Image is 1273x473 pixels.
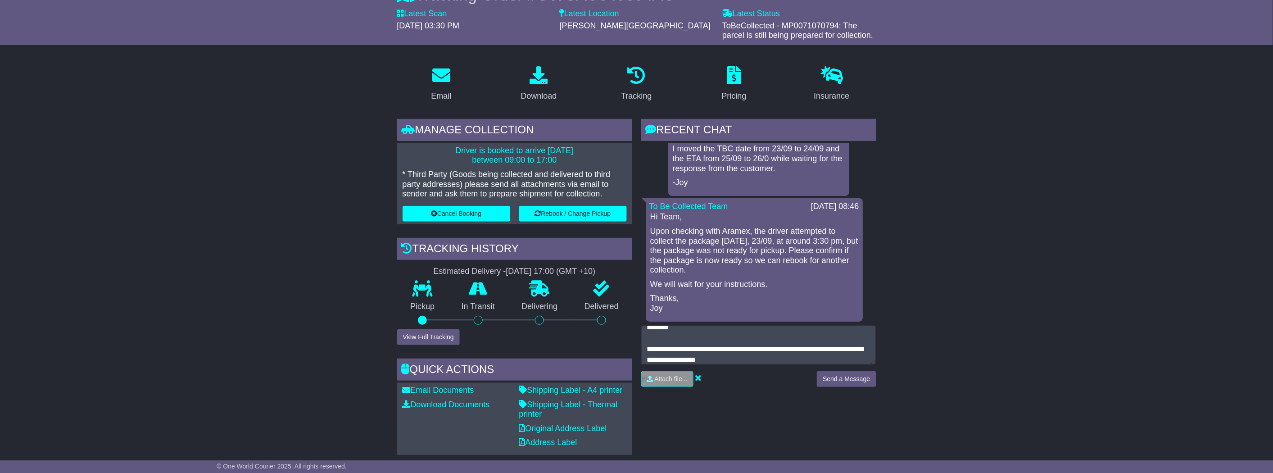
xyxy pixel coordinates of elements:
[397,359,632,383] div: Quick Actions
[560,21,711,30] span: [PERSON_NAME][GEOGRAPHIC_DATA]
[403,206,510,222] button: Cancel Booking
[448,302,508,312] p: In Transit
[650,212,858,222] p: Hi Team,
[506,267,596,277] div: [DATE] 17:00 (GMT +10)
[397,267,632,277] div: Estimated Delivery -
[519,438,577,447] a: Address Label
[650,280,858,290] p: We will wait for your instructions.
[397,302,448,312] p: Pickup
[716,63,752,105] a: Pricing
[403,400,490,409] a: Download Documents
[615,63,657,105] a: Tracking
[811,202,859,212] div: [DATE] 08:46
[817,371,876,387] button: Send a Message
[650,227,858,275] p: Upon checking with Aramex, the driver attempted to collect the package [DATE], 23/09, at around 3...
[425,63,457,105] a: Email
[519,400,618,419] a: Shipping Label - Thermal printer
[519,386,623,395] a: Shipping Label - A4 printer
[397,9,447,19] label: Latest Scan
[431,90,451,102] div: Email
[650,294,858,313] p: Thanks, Joy
[722,90,747,102] div: Pricing
[403,146,627,165] p: Driver is booked to arrive [DATE] between 09:00 to 17:00
[722,21,873,40] span: ToBeCollected - MP0071070794: The parcel is still being prepared for collection.
[808,63,856,105] a: Insurance
[217,463,347,470] span: © One World Courier 2025. All rights reserved.
[397,329,460,345] button: View Full Tracking
[641,119,876,143] div: RECENT CHAT
[403,170,627,199] p: * Third Party (Goods being collected and delivered to third party addresses) please send all atta...
[508,302,571,312] p: Delivering
[397,238,632,262] div: Tracking history
[519,424,607,433] a: Original Address Label
[571,302,632,312] p: Delivered
[722,9,780,19] label: Latest Status
[397,119,632,143] div: Manage collection
[519,206,627,222] button: Rebook / Change Pickup
[403,386,474,395] a: Email Documents
[673,178,845,188] p: -Joy
[814,90,850,102] div: Insurance
[397,21,460,30] span: [DATE] 03:30 PM
[515,63,563,105] a: Download
[621,90,652,102] div: Tracking
[521,90,557,102] div: Download
[673,144,845,173] p: I moved the TBC date from 23/09 to 24/09 and the ETA from 25/09 to 26/0 while waiting for the res...
[560,9,619,19] label: Latest Location
[649,202,728,211] a: To Be Collected Team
